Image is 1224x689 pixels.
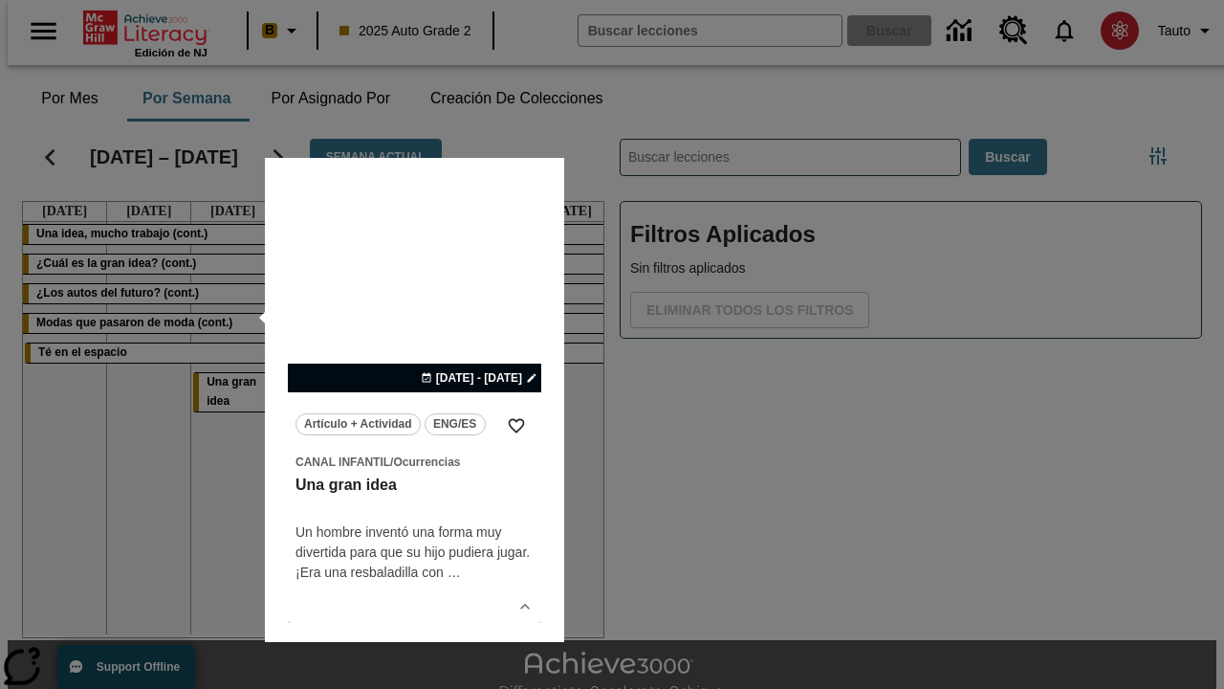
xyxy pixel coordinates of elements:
[436,369,522,387] span: [DATE] - [DATE]
[304,414,412,434] span: Artículo + Actividad
[425,413,486,435] button: ENG/ES
[295,452,534,472] span: Tema: Canal Infantil/Ocurrencias
[433,414,476,434] span: ENG/ES
[295,456,390,469] span: Canal Infantil
[448,565,461,580] span: …
[295,522,534,583] div: Un hombre inventó una forma muy divertida para que su hijo pudiera jugar. ¡Era una resbaladilla con
[295,476,534,496] h3: Una gran idea
[417,369,541,387] button: 08 oct - 08 oct Elegir fechas
[288,177,541,623] div: lesson details
[390,456,393,469] span: /
[393,456,460,469] span: Ocurrencias
[295,496,534,519] h4: undefined
[499,409,534,443] button: Añadir a mis Favoritas
[295,413,421,435] button: Artículo + Actividad
[511,592,539,621] button: Ver más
